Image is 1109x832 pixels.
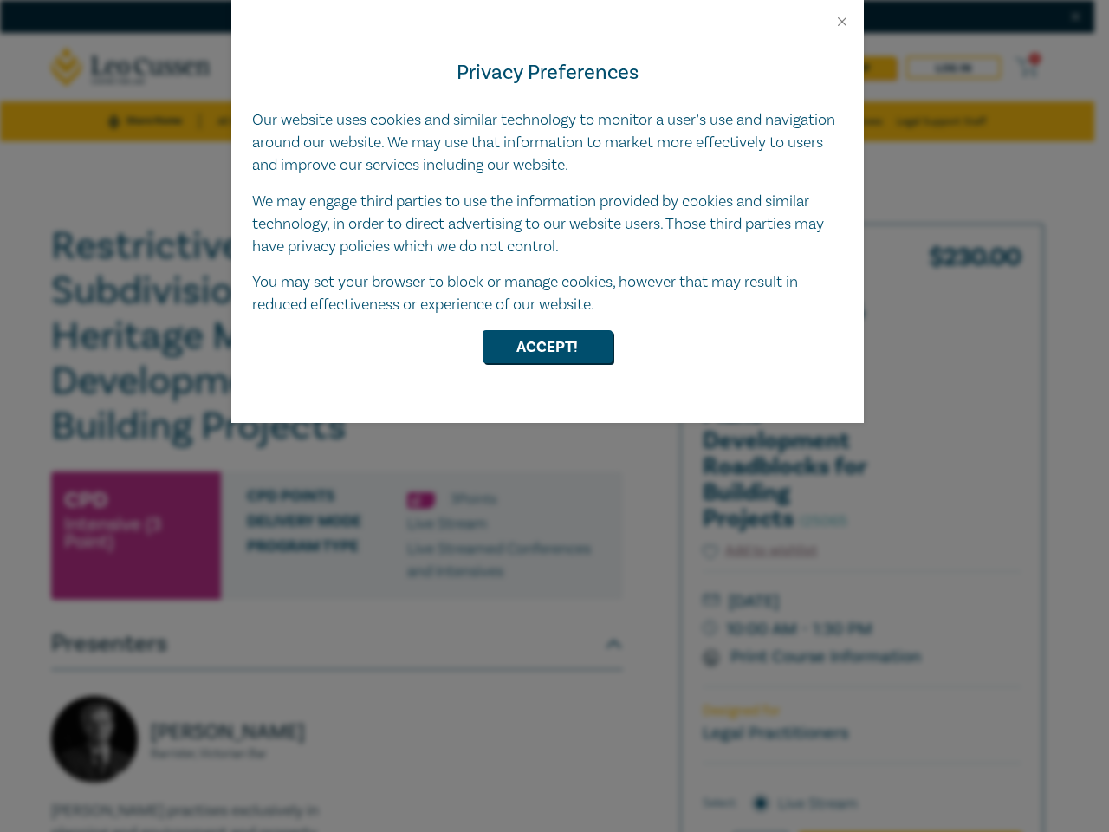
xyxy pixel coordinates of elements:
button: Close [834,14,850,29]
p: We may engage third parties to use the information provided by cookies and similar technology, in... [252,191,843,258]
p: You may set your browser to block or manage cookies, however that may result in reduced effective... [252,271,843,316]
h4: Privacy Preferences [252,57,843,88]
button: Accept! [483,330,613,363]
p: Our website uses cookies and similar technology to monitor a user’s use and navigation around our... [252,109,843,177]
